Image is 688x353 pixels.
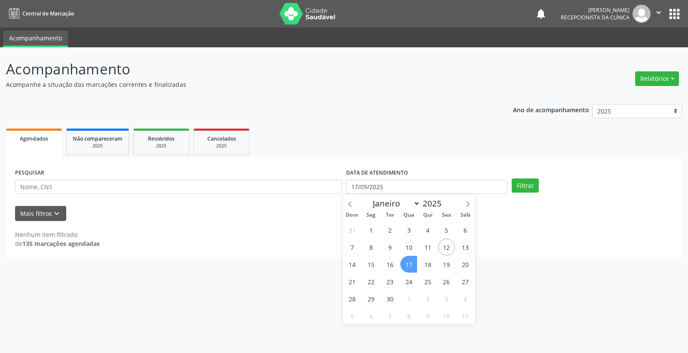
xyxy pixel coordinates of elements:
span: Ter [381,212,399,218]
span: Dom [343,212,362,218]
label: PESQUISAR [15,166,44,180]
button: apps [667,6,682,21]
span: Outubro 1, 2025 [400,290,417,307]
span: Outubro 10, 2025 [438,307,455,324]
button: Relatórios [635,71,679,86]
span: Sáb [456,212,475,218]
span: Outubro 5, 2025 [344,307,360,324]
span: Setembro 29, 2025 [362,290,379,307]
span: Setembro 23, 2025 [381,273,398,290]
span: Setembro 14, 2025 [344,256,360,273]
input: Selecione um intervalo [346,180,507,194]
span: Setembro 28, 2025 [344,290,360,307]
span: Outubro 4, 2025 [457,290,474,307]
p: Ano de acompanhamento [513,104,589,115]
span: Setembro 11, 2025 [419,239,436,255]
span: Outubro 11, 2025 [457,307,474,324]
span: Setembro 21, 2025 [344,273,360,290]
button: notifications [535,8,547,20]
span: Outubro 7, 2025 [381,307,398,324]
span: Agendados [20,135,48,142]
span: Agosto 31, 2025 [344,221,360,238]
span: Setembro 30, 2025 [381,290,398,307]
span: Setembro 16, 2025 [381,256,398,273]
span: Setembro 15, 2025 [362,256,379,273]
span: Outubro 2, 2025 [419,290,436,307]
span: Qua [399,212,418,218]
p: Acompanhamento [6,58,479,80]
span: Setembro 22, 2025 [362,273,379,290]
span: Setembro 7, 2025 [344,239,360,255]
div: Nenhum item filtrado [15,230,100,239]
div: 2025 [200,143,243,149]
i:  [654,8,663,17]
div: de [15,239,100,248]
span: Setembro 5, 2025 [438,221,455,238]
i: keyboard_arrow_down [52,209,61,218]
span: Setembro 13, 2025 [457,239,474,255]
span: Setembro 1, 2025 [362,221,379,238]
span: Setembro 10, 2025 [400,239,417,255]
label: DATA DE ATENDIMENTO [346,166,408,180]
input: Year [420,198,448,209]
span: Setembro 18, 2025 [419,256,436,273]
span: Setembro 6, 2025 [457,221,474,238]
span: Cancelados [207,135,236,142]
span: Outubro 9, 2025 [419,307,436,324]
span: Não compareceram [73,135,123,142]
input: Nome, CNS [15,180,342,194]
span: Setembro 25, 2025 [419,273,436,290]
button:  [651,5,667,23]
span: Setembro 19, 2025 [438,256,455,273]
span: Setembro 8, 2025 [362,239,379,255]
span: Setembro 2, 2025 [381,221,398,238]
span: Qui [418,212,437,218]
span: Setembro 17, 2025 [400,256,417,273]
span: Setembro 27, 2025 [457,273,474,290]
span: Outubro 6, 2025 [362,307,379,324]
div: [PERSON_NAME] [561,6,630,14]
div: 2025 [73,143,123,149]
span: Recepcionista da clínica [561,14,630,21]
span: Seg [362,212,381,218]
div: 2025 [140,143,183,149]
span: Sex [437,212,456,218]
span: Resolvidos [148,135,175,142]
span: Setembro 3, 2025 [400,221,417,238]
select: Month [369,197,421,209]
span: Setembro 4, 2025 [419,221,436,238]
button: Filtrar [512,178,539,193]
img: img [633,5,651,23]
span: Setembro 26, 2025 [438,273,455,290]
span: Outubro 3, 2025 [438,290,455,307]
a: Acompanhamento [3,31,68,47]
span: Outubro 8, 2025 [400,307,417,324]
span: Setembro 24, 2025 [400,273,417,290]
button: Mais filtroskeyboard_arrow_down [15,206,66,221]
strong: 135 marcações agendadas [22,239,100,248]
span: Setembro 12, 2025 [438,239,455,255]
span: Setembro 20, 2025 [457,256,474,273]
p: Acompanhe a situação das marcações correntes e finalizadas [6,80,479,89]
span: Setembro 9, 2025 [381,239,398,255]
span: Central de Marcação [22,10,74,17]
a: Central de Marcação [6,6,74,21]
